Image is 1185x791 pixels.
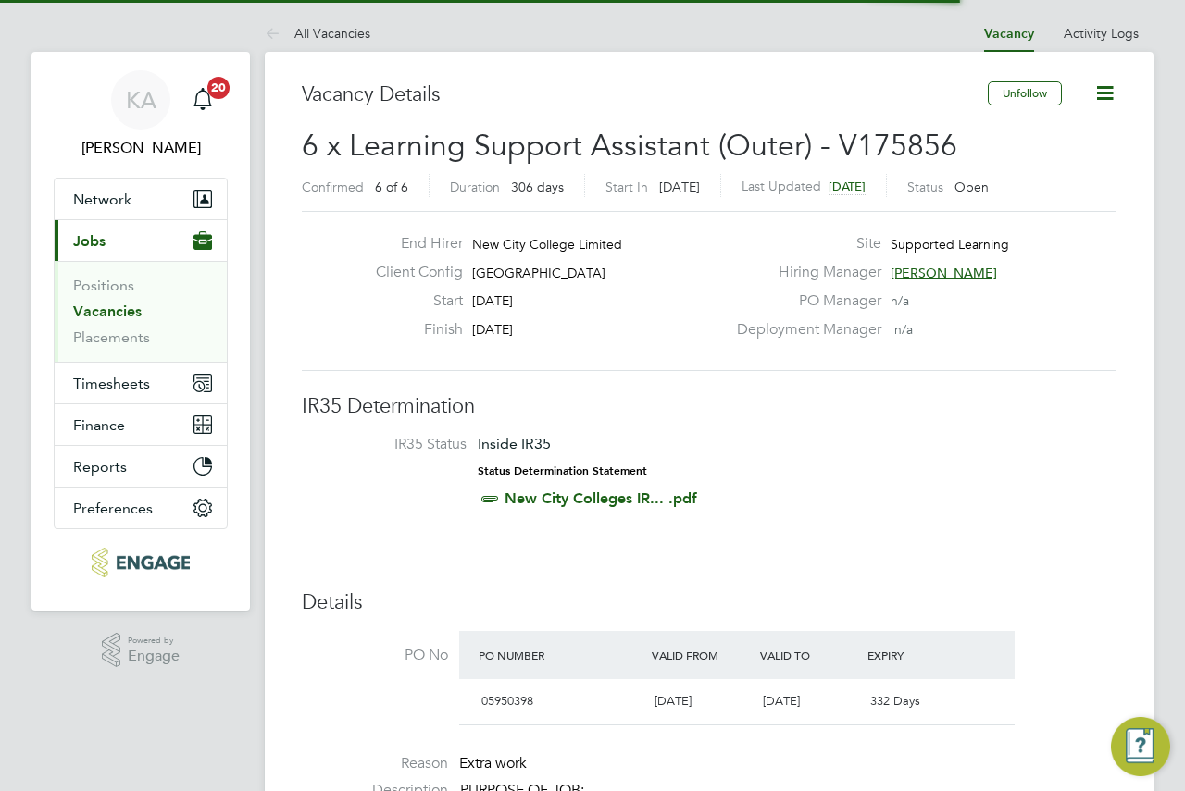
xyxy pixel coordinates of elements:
label: Deployment Manager [726,320,881,340]
label: Confirmed [302,179,364,195]
h3: Vacancy Details [302,81,988,108]
a: Vacancy [984,26,1034,42]
h3: IR35 Determination [302,393,1116,420]
button: Finance [55,404,227,445]
a: Placements [73,328,150,346]
button: Jobs [55,220,227,261]
div: Expiry [863,638,971,672]
a: Activity Logs [1064,25,1139,42]
span: [DATE] [659,179,700,195]
strong: Status Determination Statement [478,464,647,477]
span: 05950398 [481,693,533,709]
span: Preferences [73,500,153,517]
a: Vacancies [73,303,142,320]
label: End Hirer [361,234,463,253]
span: [PERSON_NAME] [891,265,997,281]
span: 6 x Learning Support Assistant (Outer) - V175856 [302,128,957,164]
span: Kira Alani [54,137,228,159]
span: Engage [128,649,180,664]
a: Powered byEngage [102,633,181,668]
label: PO No [302,646,448,665]
button: Unfollow [988,81,1062,105]
span: KA [126,88,156,112]
a: All Vacancies [265,25,370,42]
span: 20 [207,77,230,99]
div: Valid To [755,638,864,672]
span: Reports [73,458,127,476]
a: Go to home page [54,548,228,577]
span: 332 Days [870,693,920,709]
div: Valid From [647,638,755,672]
a: 20 [184,70,221,130]
label: IR35 Status [320,435,467,454]
label: Finish [361,320,463,340]
span: Open [954,179,989,195]
button: Preferences [55,488,227,528]
span: 6 of 6 [375,179,408,195]
span: [DATE] [829,179,866,194]
span: [DATE] [763,693,800,709]
span: n/a [894,321,913,338]
label: Last Updated [742,178,821,194]
button: Timesheets [55,363,227,403]
span: Timesheets [73,375,150,392]
span: Finance [73,416,125,434]
span: Jobs [73,232,106,250]
span: Powered by [128,633,180,649]
span: Extra work [459,754,527,772]
span: [GEOGRAPHIC_DATA] [472,265,605,281]
span: Network [73,191,131,208]
button: Network [55,179,227,219]
label: Site [726,234,881,253]
span: [DATE] [472,292,513,309]
label: Client Config [361,263,463,282]
div: PO Number [474,638,647,672]
a: KA[PERSON_NAME] [54,70,228,159]
label: Reason [302,754,448,773]
span: Supported Learning [891,236,1009,253]
h3: Details [302,589,1116,616]
span: Inside IR35 [478,435,551,452]
span: New City College Limited [472,236,622,253]
button: Reports [55,446,227,487]
span: 306 days [511,179,564,195]
label: Start In [605,179,648,195]
a: New City Colleges IR... .pdf [505,489,697,507]
span: [DATE] [472,321,513,338]
img: axcis-logo-retina.png [92,548,190,577]
label: Hiring Manager [726,263,881,282]
label: Start [361,291,463,311]
label: Status [907,179,943,195]
label: Duration [450,179,500,195]
div: Jobs [55,261,227,362]
label: PO Manager [726,291,881,311]
nav: Main navigation [31,52,250,611]
button: Engage Resource Center [1111,717,1170,776]
span: [DATE] [655,693,692,709]
a: Positions [73,277,134,294]
span: n/a [891,292,909,309]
